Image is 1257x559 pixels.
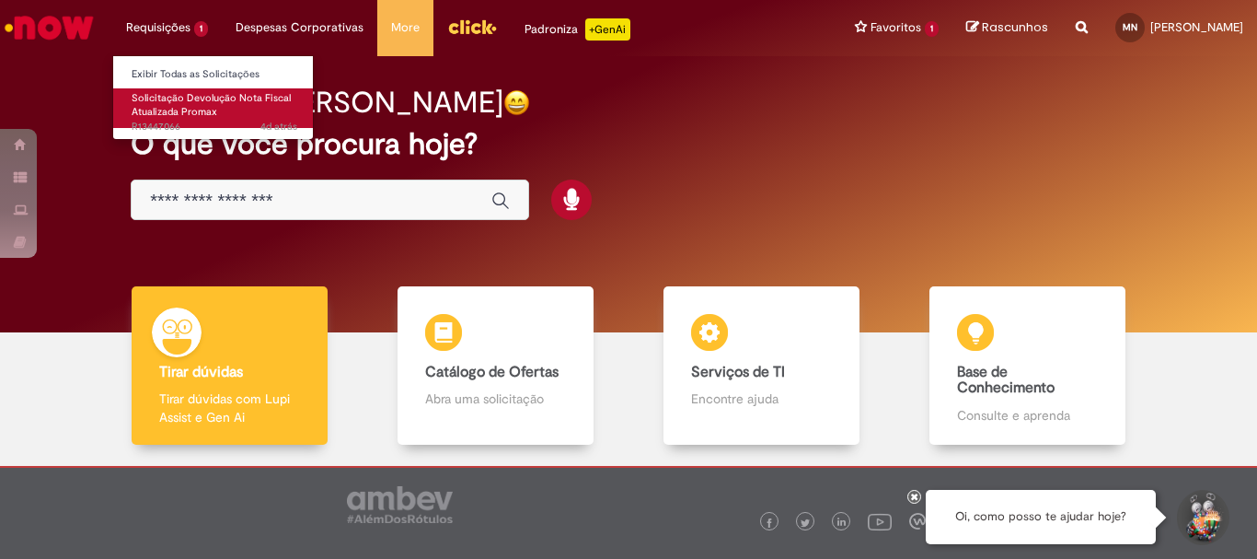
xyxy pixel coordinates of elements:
[801,518,810,528] img: logo_footer_twitter.png
[260,120,297,134] span: 4d atrás
[765,518,774,528] img: logo_footer_facebook.png
[868,509,892,533] img: logo_footer_youtube.png
[112,55,314,140] ul: Requisições
[2,9,97,46] img: ServiceNow
[871,18,921,37] span: Favoritos
[113,64,316,85] a: Exibir Todas as Solicitações
[966,19,1048,37] a: Rascunhos
[113,88,316,128] a: Aberto R13447066 : Solicitação Devolução Nota Fiscal Atualizada Promax
[194,21,208,37] span: 1
[132,120,297,134] span: R13447066
[837,518,847,529] img: logo_footer_linkedin.png
[363,286,628,446] a: Catálogo de Ofertas Abra uma solicitação
[425,363,559,381] b: Catálogo de Ofertas
[1174,490,1229,545] button: Iniciar Conversa de Suporte
[982,18,1048,36] span: Rascunhos
[1123,21,1137,33] span: MN
[957,406,1097,425] p: Consulte e aprenda
[894,286,1160,446] a: Base de Conhecimento Consulte e aprenda
[628,286,894,446] a: Serviços de TI Encontre ajuda
[691,390,831,408] p: Encontre ajuda
[391,18,420,37] span: More
[97,286,363,446] a: Tirar dúvidas Tirar dúvidas com Lupi Assist e Gen Ai
[236,18,363,37] span: Despesas Corporativas
[525,18,630,41] div: Padroniza
[132,91,291,120] span: Solicitação Devolução Nota Fiscal Atualizada Promax
[1150,19,1243,35] span: [PERSON_NAME]
[159,390,299,426] p: Tirar dúvidas com Lupi Assist e Gen Ai
[260,120,297,134] time: 26/08/2025 09:41:34
[447,13,497,41] img: click_logo_yellow_360x200.png
[925,21,939,37] span: 1
[926,490,1156,544] div: Oi, como posso te ajudar hoje?
[126,18,190,37] span: Requisições
[691,363,785,381] b: Serviços de TI
[503,89,530,116] img: happy-face.png
[425,390,565,408] p: Abra uma solicitação
[957,363,1055,398] b: Base de Conhecimento
[131,128,1126,160] h2: O que você procura hoje?
[347,486,453,523] img: logo_footer_ambev_rotulo_gray.png
[585,18,630,41] p: +GenAi
[909,513,926,530] img: logo_footer_workplace.png
[131,87,503,119] h2: Boa tarde, [PERSON_NAME]
[159,363,243,381] b: Tirar dúvidas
